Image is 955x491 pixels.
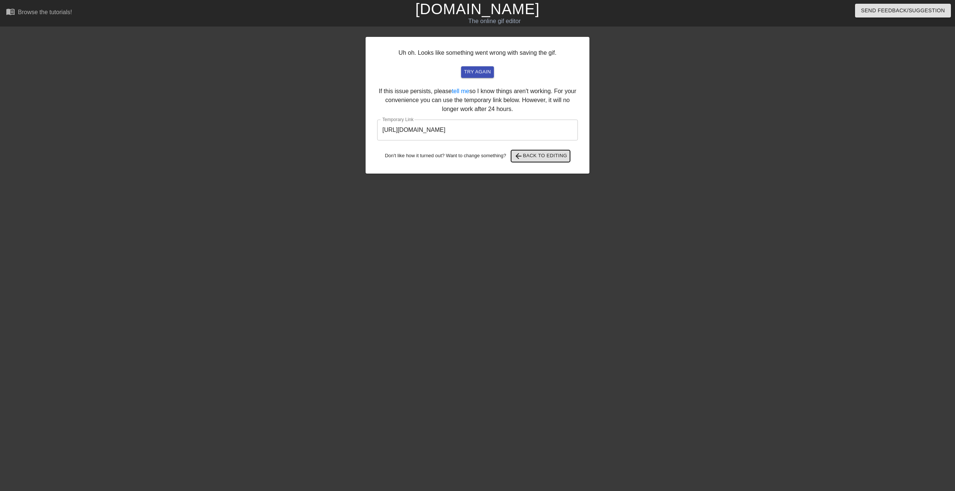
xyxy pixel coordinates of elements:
a: tell me [452,88,469,94]
div: Don't like how it turned out? Want to change something? [377,150,578,162]
div: The online gif editor [322,17,667,26]
span: arrow_back [514,152,523,161]
button: Back to Editing [511,150,570,162]
button: try again [461,66,494,78]
span: try again [464,68,491,76]
span: menu_book [6,7,15,16]
div: Browse the tutorials! [18,9,72,15]
div: Uh oh. Looks like something went wrong with saving the gif. If this issue persists, please so I k... [366,37,589,174]
input: bare [377,120,578,140]
button: Send Feedback/Suggestion [855,4,951,18]
a: [DOMAIN_NAME] [415,1,539,17]
span: Back to Editing [514,152,567,161]
span: Send Feedback/Suggestion [861,6,945,15]
a: Browse the tutorials! [6,7,72,19]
